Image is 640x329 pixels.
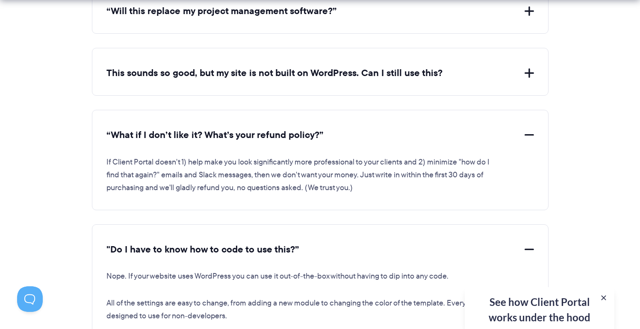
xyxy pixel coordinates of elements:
div: “What if I don’t like it? What’s your refund policy?” [106,142,534,194]
iframe: Toggle Customer Support [17,286,43,312]
p: Nope. If your website uses WordPress you can use it out-of-the-box without having to dip into any... [106,270,495,283]
p: If Client Portal doesn't 1) help make you look significantly more professional to your clients an... [106,156,495,194]
button: “What if I don’t like it? What’s your refund policy?” [106,129,534,142]
p: All of the settings are easy to change, from adding a new module to changing the color of the tem... [106,297,495,323]
button: This sounds so good, but my site is not built on WordPress. Can I still use this? [106,67,534,80]
button: "Do I have to know how to code to use this?” [106,243,534,256]
div: "Do I have to know how to code to use this?” [106,256,534,323]
button: “Will this replace my project management software?” [106,5,534,18]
